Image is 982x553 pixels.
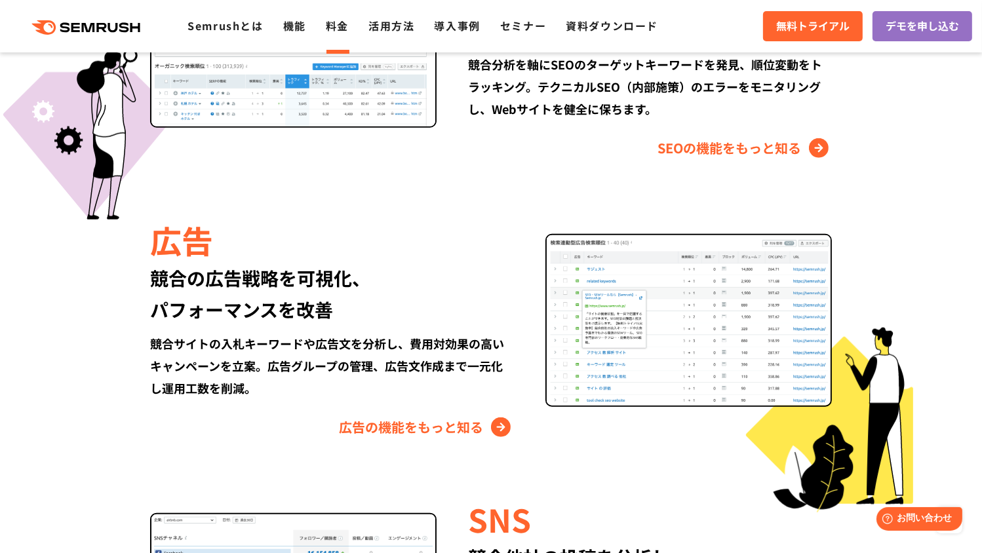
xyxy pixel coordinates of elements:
[468,53,832,120] div: 競合分析を軸にSEOのターゲットキーワードを発見、順位変動をトラッキング。テクニカルSEO（内部施策）のエラーをモニタリングし、Webサイトを健全に保ちます。
[658,138,832,159] a: SEOの機能をもっと知る
[776,18,850,35] span: 無料トライアル
[435,18,481,33] a: 導入事例
[283,18,306,33] a: 機能
[187,18,263,33] a: Semrushとは
[368,18,414,33] a: 活用方法
[326,18,349,33] a: 料金
[566,18,658,33] a: 資料ダウンロード
[500,18,546,33] a: セミナー
[886,18,959,35] span: デモを申し込む
[763,11,863,41] a: 無料トライアル
[468,497,832,541] div: SNS
[150,332,514,399] div: 競合サイトの入札キーワードや広告文を分析し、費用対効果の高いキャンペーンを立案。広告グループの管理、広告文作成まで一元化し運用工数を削減。
[873,11,972,41] a: デモを申し込む
[150,218,514,262] div: 広告
[339,417,514,438] a: 広告の機能をもっと知る
[150,262,514,325] div: 競合の広告戦略を可視化、 パフォーマンスを改善
[865,502,968,539] iframe: Help widget launcher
